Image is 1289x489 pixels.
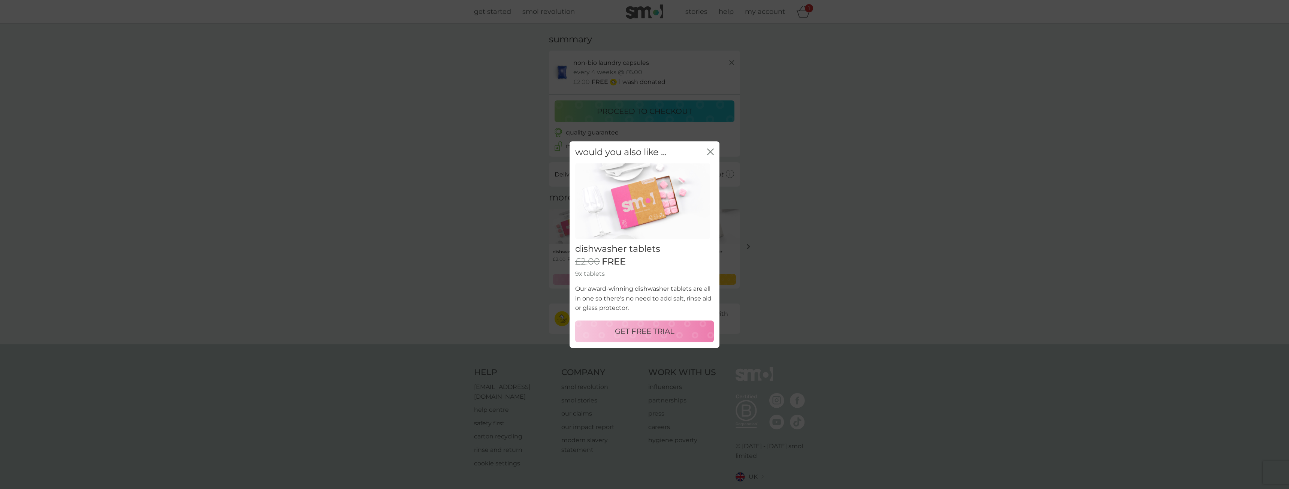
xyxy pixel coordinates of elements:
p: Our award-winning dishwasher tablets are all in one so there's no need to add salt, rinse aid or ... [575,284,714,313]
span: FREE [602,256,626,267]
button: GET FREE TRIAL [575,320,714,342]
h2: would you also like ... [575,147,667,158]
p: 9x tablets [575,269,714,279]
p: GET FREE TRIAL [615,325,674,337]
h2: dishwasher tablets [575,244,714,254]
span: £2.00 [575,256,600,267]
button: close [707,148,714,156]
